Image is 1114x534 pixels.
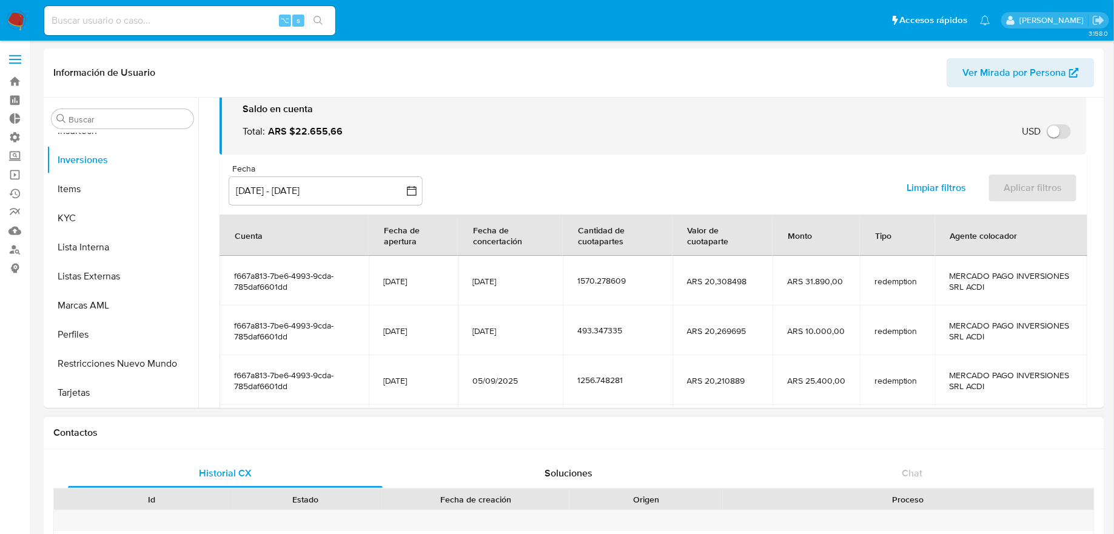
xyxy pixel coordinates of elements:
[391,493,561,506] div: Fecha de creación
[1092,14,1105,27] a: Salir
[47,320,198,349] button: Perfiles
[56,114,66,124] button: Buscar
[47,204,198,233] button: KYC
[47,175,198,204] button: Items
[545,466,592,480] span: Soluciones
[297,15,300,26] span: s
[69,114,189,125] input: Buscar
[1019,15,1088,26] p: eric.malcangi@mercadolibre.com
[237,493,374,506] div: Estado
[980,15,990,25] a: Notificaciones
[47,233,198,262] button: Lista Interna
[53,67,155,79] h1: Información de Usuario
[902,466,923,480] span: Chat
[47,291,198,320] button: Marcas AML
[47,262,198,291] button: Listas Externas
[44,13,335,28] input: Buscar usuario o caso...
[578,493,714,506] div: Origen
[84,493,220,506] div: Id
[280,15,289,26] span: ⌥
[199,466,252,480] span: Historial CX
[53,427,1095,439] h1: Contactos
[306,12,331,29] button: search-icon
[947,58,1095,87] button: Ver Mirada por Persona
[962,58,1066,87] span: Ver Mirada por Persona
[731,493,1085,506] div: Proceso
[47,145,198,175] button: Inversiones
[900,14,968,27] span: Accesos rápidos
[47,349,198,378] button: Restricciones Nuevo Mundo
[47,378,198,407] button: Tarjetas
